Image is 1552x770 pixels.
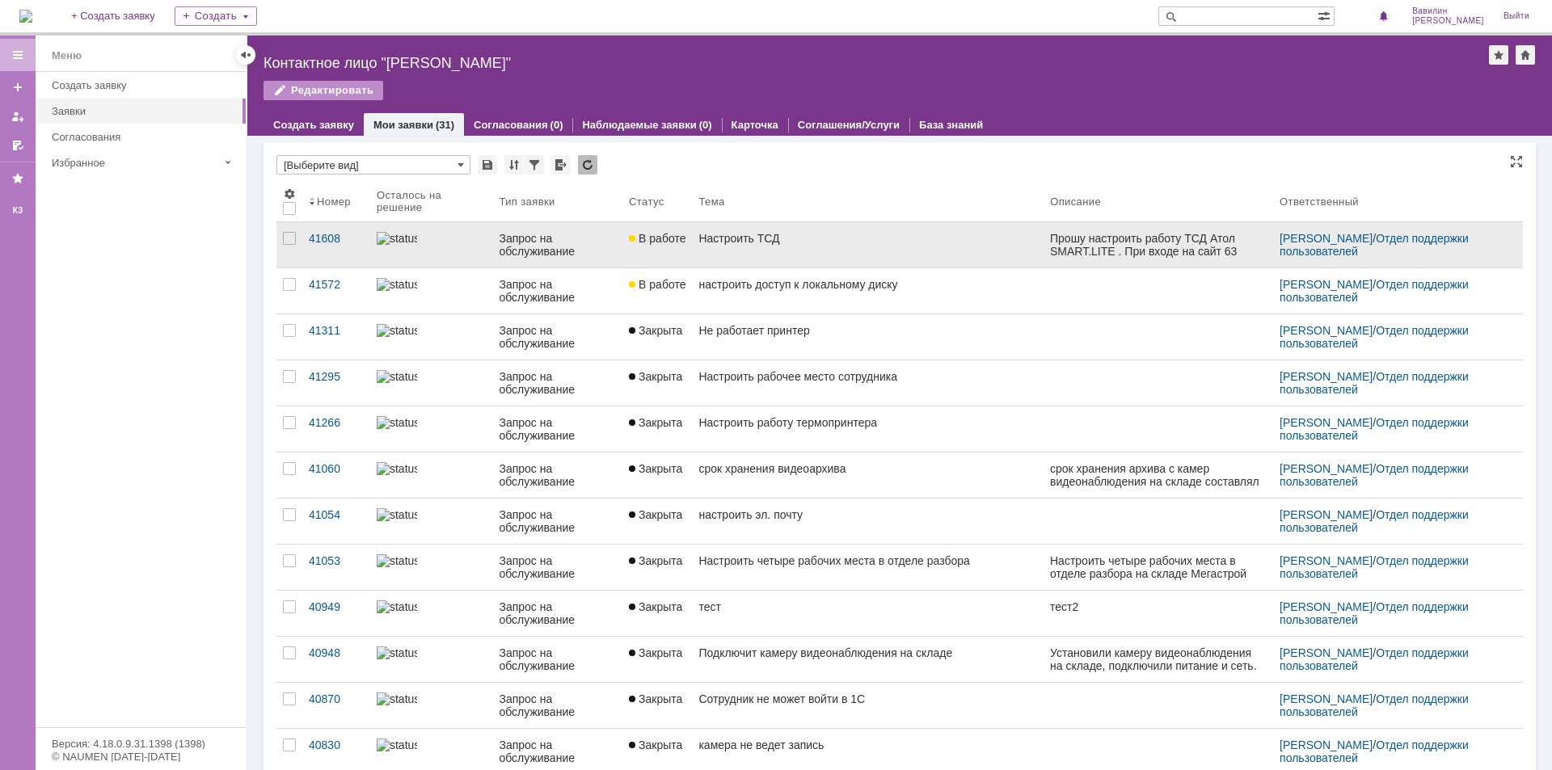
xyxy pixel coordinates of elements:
[1280,462,1503,488] div: /
[377,416,417,429] img: statusbar-40 (1).png
[52,157,218,169] div: Избранное
[698,196,724,208] div: Тема
[582,119,696,131] a: Наблюдаемые заявки
[5,74,31,100] a: Создать заявку
[499,232,616,258] div: Запрос на обслуживание
[629,554,682,567] span: Закрыта
[370,360,492,406] a: statusbar-60 (1).png
[492,314,622,360] a: Запрос на обслуживание
[273,119,354,131] a: Создать заявку
[698,278,1037,291] div: настроить доступ к локальному диску
[1280,508,1373,521] a: [PERSON_NAME]
[499,600,616,626] div: Запрос на обслуживание
[1280,370,1472,396] a: Отдел поддержки пользователей
[377,554,417,567] img: statusbar-100 (1).png
[1280,692,1373,705] a: [PERSON_NAME]
[45,124,242,149] a: Согласования
[1280,370,1503,396] div: /
[370,268,492,313] a: statusbar-100 (1).png
[492,268,622,313] a: Запрос на обслуживание
[1489,45,1508,65] div: Добавить в избранное
[1516,45,1535,65] div: Сделать домашней страницей
[436,119,454,131] div: (31)
[45,73,242,98] a: Создать заявку
[499,646,616,672] div: Запрос на обслуживание
[550,119,563,131] div: (0)
[499,462,616,488] div: Запрос на обслуживание
[692,637,1044,682] a: Подключит камеру видеонаблюдения на складе
[309,462,364,475] div: 41060
[629,462,682,475] span: Закрыта
[629,646,682,659] span: Закрыта
[478,155,497,175] div: Сохранить вид
[499,692,616,718] div: Запрос на обслуживание
[1280,416,1373,429] a: [PERSON_NAME]
[499,508,616,534] div: Запрос на обслуживание
[236,45,255,65] div: Скрыть меню
[629,692,682,705] span: Закрыта
[492,406,622,452] a: Запрос на обслуживание
[622,683,692,728] a: Закрыта
[377,232,417,245] img: statusbar-100 (1).png
[732,119,778,131] a: Карточка
[1280,278,1472,304] a: Отдел поддержки пользователей
[698,600,1037,613] div: тест
[5,198,31,224] a: КЗ
[629,196,664,208] div: Статус
[370,222,492,267] a: statusbar-100 (1).png
[370,406,492,452] a: statusbar-40 (1).png
[492,181,622,222] th: Тип заявки
[698,646,1037,659] div: Подключит камеру видеонаблюдения на складе
[302,268,370,313] a: 41572
[622,314,692,360] a: Закрыта
[1510,155,1523,168] div: На всю страницу
[1280,324,1373,337] a: [PERSON_NAME]
[1280,416,1503,442] div: /
[309,508,364,521] div: 41054
[492,683,622,728] a: Запрос на обслуживание
[1280,416,1472,442] a: Отдел поддержки пользователей
[1318,7,1334,23] span: Расширенный поиск
[309,600,364,613] div: 40949
[499,324,616,350] div: Запрос на обслуживание
[52,751,230,762] div: © NAUMEN [DATE]-[DATE]
[698,324,1037,337] div: Не работает принтер
[302,406,370,452] a: 41266
[377,324,417,337] img: statusbar-100 (1).png
[492,545,622,590] a: Запрос на обслуживание
[317,196,351,208] div: Номер
[474,119,548,131] a: Согласования
[692,181,1044,222] th: Тема
[1280,324,1472,350] a: Отдел поддержки пользователей
[302,683,370,728] a: 40870
[492,360,622,406] a: Запрос на обслуживание
[1050,196,1101,208] div: Описание
[377,692,417,705] img: statusbar-100 (1).png
[1280,646,1503,672] div: /
[302,591,370,636] a: 40949
[1280,554,1503,580] div: /
[377,738,417,751] img: statusbar-0 (1).png
[698,554,1037,567] div: Настроить четыре рабочих места в отделе разбора
[5,133,31,158] a: Мои согласования
[5,103,31,129] a: Мои заявки
[309,416,364,429] div: 41266
[492,637,622,682] a: Запрос на обслуживание
[698,416,1037,429] div: Настроить работу термопринтера
[309,278,364,291] div: 41572
[698,462,1037,475] div: срок хранения видеоархива
[629,416,682,429] span: Закрыта
[1280,692,1472,718] a: Отдел поддержки пользователей
[499,738,616,764] div: Запрос на обслуживание
[309,646,364,659] div: 40948
[629,370,682,383] span: Закрыта
[629,738,682,751] span: Закрыта
[1280,554,1472,580] a: Отдел поддержки пользователей
[377,646,417,659] img: statusbar-40 (1).png
[692,591,1044,636] a: тест
[175,6,257,26] div: Создать
[1280,646,1373,659] a: [PERSON_NAME]
[1280,508,1472,534] a: Отдел поддержки пользователей
[373,119,433,131] a: Мои заявки
[578,155,597,175] div: Обновлять список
